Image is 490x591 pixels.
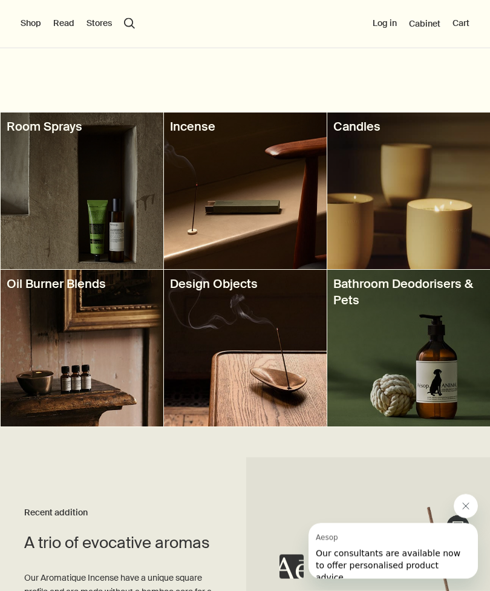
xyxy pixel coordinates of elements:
button: Read [53,18,74,30]
iframe: Message from Aesop [309,523,478,579]
h3: Recent addition [24,506,224,521]
a: Aesop bronze incense holder with burning incense on top of a wooden tableDesign Objects [164,270,327,427]
iframe: no content [279,555,304,579]
h3: Incense [170,119,321,136]
button: Open search [124,18,135,29]
h3: Design Objects [170,276,321,293]
h3: Bathroom Deodorisers & Pets [333,276,484,309]
span: Our consultants are available now to offer personalised product advice. [7,25,152,59]
a: Aesop rooms spray in amber glass spray bottle placed next to Aesop geranium hand balm in tube on ... [1,113,163,270]
a: Aesop Animal bottle and a dog toy placed in front of a green background.Bathroom Deodorisers & Pets [327,270,490,427]
a: Aesop candle placed next to Aesop hand wash in an amber pump bottle on brown tiled shelf.Candles [327,113,490,270]
a: Aesop brass oil burner and Aesop room spray placed on a wooden shelf next to a drawerOil Burner B... [1,270,163,427]
h3: Room Sprays [7,119,157,136]
button: Shop [21,18,41,30]
a: Aesop aromatique incense burning on a brown ledge next to a chairIncense [164,113,327,270]
a: Cabinet [409,18,440,29]
h2: A trio of evocative aromas [24,533,224,554]
button: Cart [452,18,469,30]
button: Log in [373,18,397,30]
iframe: Close message from Aesop [454,494,478,518]
h3: Oil Burner Blends [7,276,157,293]
button: Stores [87,18,112,30]
div: Aesop says "Our consultants are available now to offer personalised product advice.". Open messag... [279,494,478,579]
h3: Candles [333,119,484,136]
